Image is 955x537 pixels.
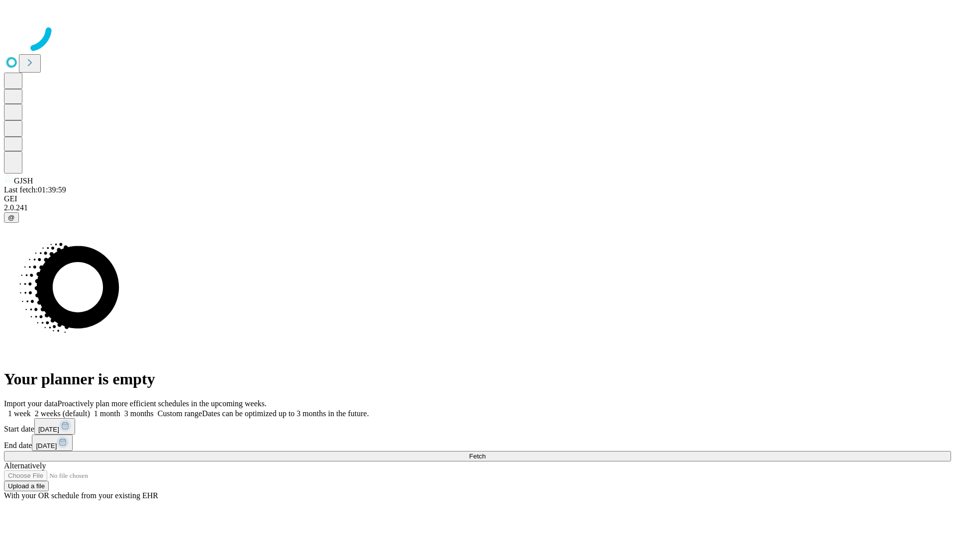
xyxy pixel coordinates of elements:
[4,399,58,408] span: Import your data
[35,409,90,418] span: 2 weeks (default)
[4,418,951,435] div: Start date
[124,409,154,418] span: 3 months
[4,451,951,461] button: Fetch
[4,461,46,470] span: Alternatively
[4,185,66,194] span: Last fetch: 01:39:59
[158,409,202,418] span: Custom range
[38,426,59,433] span: [DATE]
[4,435,951,451] div: End date
[4,212,19,223] button: @
[4,203,951,212] div: 2.0.241
[469,452,485,460] span: Fetch
[32,435,73,451] button: [DATE]
[8,409,31,418] span: 1 week
[94,409,120,418] span: 1 month
[58,399,267,408] span: Proactively plan more efficient schedules in the upcoming weeks.
[202,409,369,418] span: Dates can be optimized up to 3 months in the future.
[34,418,75,435] button: [DATE]
[4,481,49,491] button: Upload a file
[4,491,158,500] span: With your OR schedule from your existing EHR
[4,194,951,203] div: GEI
[36,442,57,449] span: [DATE]
[4,370,951,388] h1: Your planner is empty
[14,177,33,185] span: GJSH
[8,214,15,221] span: @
